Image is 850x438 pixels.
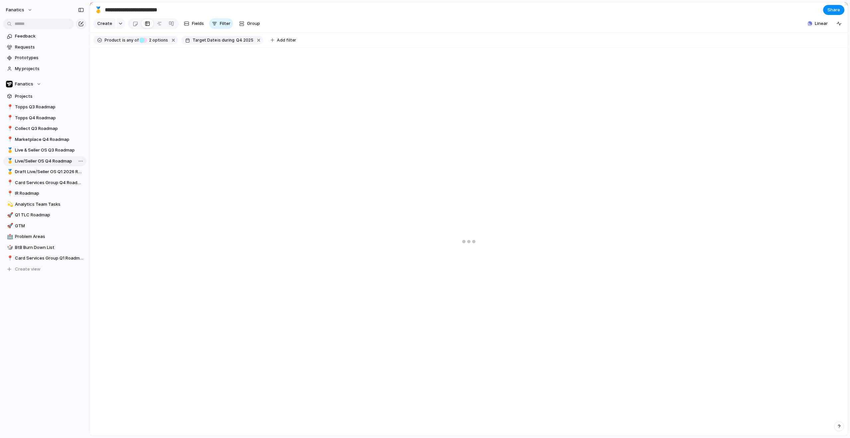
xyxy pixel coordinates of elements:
[6,201,13,208] button: 💫
[7,190,12,197] div: 📍
[6,255,13,262] button: 📍
[7,179,12,186] div: 📍
[15,104,84,110] span: Topps Q3 Roadmap
[3,167,86,177] a: 🥇Draft Live/Seller OS Q1 2026 Roadmap
[15,244,84,251] span: BtB Burn Down List
[15,33,84,40] span: Feedback
[7,147,12,154] div: 🥇
[181,18,207,29] button: Fields
[220,20,230,27] span: Filter
[15,223,84,229] span: GTM
[3,124,86,134] a: 📍Collect Q3 Roadmap
[15,168,84,175] span: Draft Live/Seller OS Q1 2026 Roadmap
[7,168,12,176] div: 🥇
[3,210,86,220] a: 🚀Q1 TLC Roadmap
[15,136,84,143] span: Marketplace Q4 Roadmap
[3,42,86,52] a: Requests
[105,37,121,43] span: Product
[6,158,13,164] button: 🥇
[93,5,104,15] button: 🥇
[3,113,86,123] a: 📍Topps Q4 Roadmap
[3,232,86,242] a: 🏥Problem Areas
[7,244,12,251] div: 🎲
[3,5,36,15] button: fanatics
[7,222,12,230] div: 🚀
[6,244,13,251] button: 🎲
[122,37,126,43] span: is
[217,37,221,43] span: is
[15,65,84,72] span: My projects
[147,37,168,43] span: options
[3,188,86,198] a: 📍IR Roadmap
[7,114,12,122] div: 📍
[3,31,86,41] a: Feedback
[6,7,24,13] span: fanatics
[193,37,217,43] span: Target Date
[277,37,296,43] span: Add filter
[7,233,12,241] div: 🏥
[126,37,138,43] span: any of
[139,37,169,44] button: 2 options
[6,233,13,240] button: 🏥
[121,37,140,44] button: isany of
[15,147,84,154] span: Live & Seller OS Q3 Roadmap
[3,156,86,166] a: 🥇Live/Seller OS Q4 Roadmap
[7,200,12,208] div: 💫
[6,223,13,229] button: 🚀
[15,44,84,51] span: Requests
[221,37,234,43] span: during
[15,93,84,100] span: Projects
[815,20,828,27] span: Linear
[805,19,830,29] button: Linear
[247,20,260,27] span: Group
[3,53,86,63] a: Prototypes
[6,212,13,218] button: 🚀
[217,37,235,44] button: isduring
[7,125,12,133] div: 📍
[93,18,116,29] button: Create
[7,255,12,262] div: 📍
[15,115,84,121] span: Topps Q4 Roadmap
[3,91,86,101] a: Projects
[236,18,263,29] button: Group
[7,157,12,165] div: 🥇
[15,212,84,218] span: Q1 TLC Roadmap
[7,211,12,219] div: 🚀
[15,55,84,61] span: Prototypes
[3,135,86,145] a: 📍Marketplace Q4 Roadmap
[6,168,13,175] button: 🥇
[6,115,13,121] button: 📍
[15,158,84,164] span: Live/Seller OS Q4 Roadmap
[15,81,33,87] span: Fanatics
[236,37,253,43] span: Q4 2025
[3,79,86,89] button: Fanatics
[3,243,86,253] a: 🎲BtB Burn Down List
[3,199,86,209] a: 💫Analytics Team Tasks
[827,7,840,13] span: Share
[3,178,86,188] a: 📍Card Services Group Q4 Roadmap
[15,201,84,208] span: Analytics Team Tasks
[3,102,86,112] a: 📍Topps Q3 Roadmap
[3,264,86,274] button: Create view
[15,233,84,240] span: Problem Areas
[3,145,86,155] div: 🥇Live & Seller OS Q3 Roadmap
[3,221,86,231] a: 🚀GTM
[15,255,84,262] span: Card Services Group Q1 Roadmap
[3,64,86,74] a: My projects
[95,5,102,14] div: 🥇
[15,125,84,132] span: Collect Q3 Roadmap
[3,253,86,263] a: 📍Card Services Group Q1 Roadmap
[6,104,13,110] button: 📍
[6,190,13,197] button: 📍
